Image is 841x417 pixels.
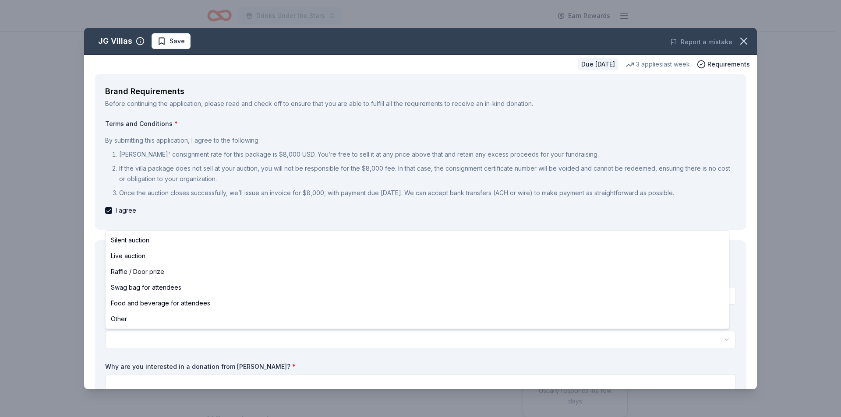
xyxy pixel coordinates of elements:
[111,266,164,277] span: Raffle / Door prize
[111,282,181,293] span: Swag bag for attendees
[111,314,127,324] span: Other
[111,235,149,245] span: Silent auction
[256,11,325,21] span: Drinks Under the Stars
[111,251,145,261] span: Live auction
[111,298,210,308] span: Food and beverage for attendees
